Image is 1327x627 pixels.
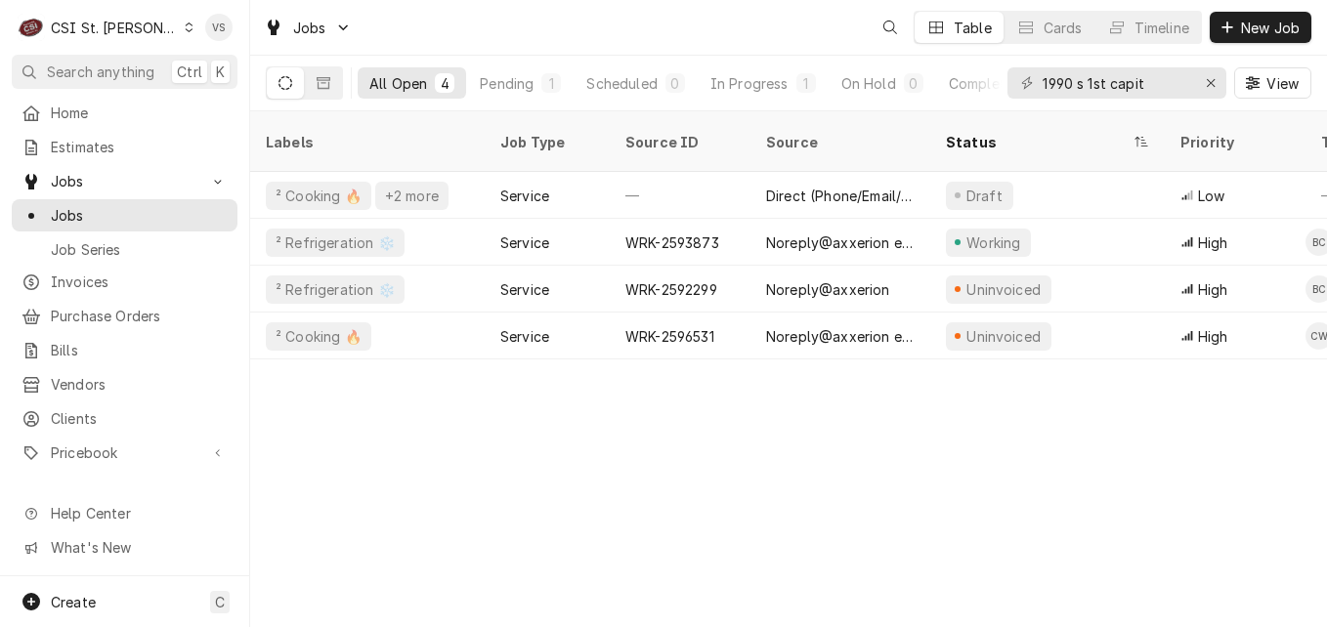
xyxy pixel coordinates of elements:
button: Open search [875,12,906,43]
div: Uninvoiced [964,326,1044,347]
div: Service [500,232,549,253]
span: Search anything [47,62,154,82]
span: C [215,592,225,612]
span: Bills [51,340,228,360]
span: Jobs [51,205,228,226]
a: Home [12,97,237,129]
span: Create [51,594,96,610]
span: Home [51,103,228,123]
a: Clients [12,402,237,435]
a: Vendors [12,368,237,400]
span: Invoices [51,272,228,292]
span: Low [1198,186,1224,206]
div: Priority [1180,132,1286,152]
div: ² Refrigeration ❄️ [274,232,397,253]
button: Erase input [1195,67,1226,99]
span: High [1198,326,1228,347]
div: Table [954,18,992,38]
div: Pending [480,73,534,94]
div: ² Cooking 🔥 [274,186,364,206]
span: High [1198,279,1228,300]
span: What's New [51,537,226,558]
span: Ctrl [177,62,202,82]
a: Go to Help Center [12,497,237,529]
div: C [18,14,45,41]
span: Purchase Orders [51,306,228,326]
div: Service [500,186,549,206]
span: New Job [1237,18,1304,38]
input: Keyword search [1043,67,1189,99]
span: Vendors [51,374,228,395]
a: Jobs [12,199,237,231]
span: Estimates [51,137,228,157]
div: Service [500,326,549,347]
div: VS [205,14,233,41]
a: Go to Pricebook [12,437,237,469]
div: Service [500,279,549,300]
a: Invoices [12,266,237,298]
div: Draft [963,186,1006,206]
div: Cards [1044,18,1083,38]
div: On Hold [841,73,896,94]
div: ² Cooking 🔥 [274,326,364,347]
button: New Job [1210,12,1311,43]
div: Noreply@axxerion email [766,326,915,347]
div: +2 more [383,186,441,206]
button: Search anythingCtrlK [12,55,237,89]
span: Job Series [51,239,228,260]
div: Direct (Phone/Email/etc.) [766,186,915,206]
a: Go to What's New [12,531,237,564]
div: All Open [369,73,427,94]
div: 0 [669,73,681,94]
div: In Progress [710,73,789,94]
div: 1 [545,73,557,94]
a: Bills [12,334,237,366]
div: WRK-2592299 [625,279,717,300]
div: Vicky Stuesse's Avatar [205,14,233,41]
div: 0 [908,73,920,94]
a: Purchase Orders [12,300,237,332]
span: High [1198,232,1228,253]
a: Go to Jobs [12,165,237,197]
div: Source [766,132,911,152]
div: Timeline [1134,18,1189,38]
span: Help Center [51,503,226,523]
div: 1 [800,73,812,94]
div: CSI St. [PERSON_NAME] [51,18,178,38]
a: Estimates [12,131,237,163]
div: Working [963,232,1023,253]
div: Noreply@axxerion email [766,232,915,253]
div: WRK-2593873 [625,232,719,253]
div: Source ID [625,132,731,152]
div: Status [946,132,1130,152]
a: Go to Jobs [256,12,360,44]
div: WRK-2596531 [625,326,714,347]
div: ² Refrigeration ❄️ [274,279,397,300]
div: CSI St. Louis's Avatar [18,14,45,41]
div: Job Type [500,132,594,152]
span: K [216,62,225,82]
span: Pricebook [51,442,198,463]
div: — [610,172,750,219]
span: Clients [51,408,228,429]
div: Uninvoiced [964,279,1044,300]
a: Job Series [12,233,237,266]
button: View [1234,67,1311,99]
span: Jobs [51,171,198,191]
div: Noreply@axxerion [766,279,890,300]
span: View [1263,73,1303,94]
span: Jobs [293,18,326,38]
div: Scheduled [586,73,657,94]
div: Labels [266,132,469,152]
div: Completed [949,73,1022,94]
div: 4 [439,73,450,94]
